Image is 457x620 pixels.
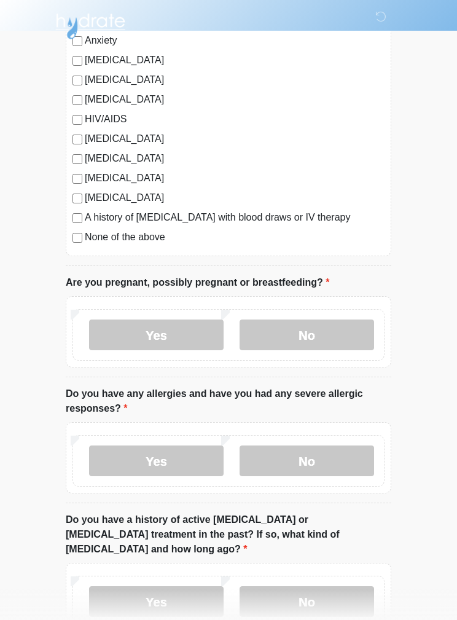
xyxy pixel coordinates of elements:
[240,320,374,350] label: No
[85,210,385,225] label: A history of [MEDICAL_DATA] with blood draws or IV therapy
[85,230,385,245] label: None of the above
[89,586,224,617] label: Yes
[85,131,385,146] label: [MEDICAL_DATA]
[72,233,82,243] input: None of the above
[89,320,224,350] label: Yes
[240,445,374,476] label: No
[72,76,82,85] input: [MEDICAL_DATA]
[66,275,329,290] label: Are you pregnant, possibly pregnant or breastfeeding?
[66,387,391,416] label: Do you have any allergies and have you had any severe allergic responses?
[85,151,385,166] label: [MEDICAL_DATA]
[72,56,82,66] input: [MEDICAL_DATA]
[72,95,82,105] input: [MEDICAL_DATA]
[53,9,127,40] img: Hydrate IV Bar - Flagstaff Logo
[240,586,374,617] label: No
[85,112,385,127] label: HIV/AIDS
[85,73,385,87] label: [MEDICAL_DATA]
[72,154,82,164] input: [MEDICAL_DATA]
[66,512,391,557] label: Do you have a history of active [MEDICAL_DATA] or [MEDICAL_DATA] treatment in the past? If so, wh...
[72,213,82,223] input: A history of [MEDICAL_DATA] with blood draws or IV therapy
[89,445,224,476] label: Yes
[72,194,82,203] input: [MEDICAL_DATA]
[72,174,82,184] input: [MEDICAL_DATA]
[85,171,385,186] label: [MEDICAL_DATA]
[85,92,385,107] label: [MEDICAL_DATA]
[85,190,385,205] label: [MEDICAL_DATA]
[72,135,82,144] input: [MEDICAL_DATA]
[85,53,385,68] label: [MEDICAL_DATA]
[72,115,82,125] input: HIV/AIDS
